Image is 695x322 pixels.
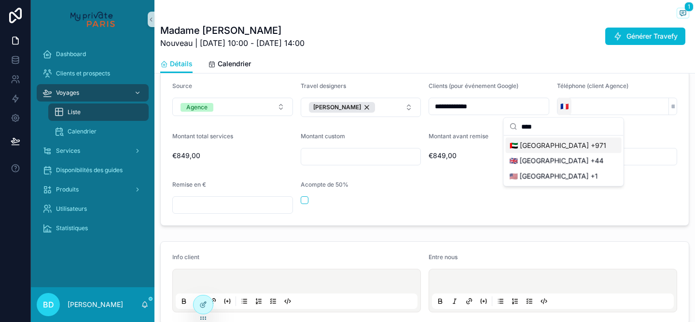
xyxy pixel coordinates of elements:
span: Services [56,147,80,155]
div: Suggestions [504,136,624,186]
span: Dashboard [56,50,86,58]
a: Détails [160,55,193,73]
span: Générer Travefy [626,31,678,41]
span: BD [43,299,54,310]
h1: Madame [PERSON_NAME] [160,24,305,37]
span: 🇫🇷 [560,102,569,111]
img: App logo [70,12,114,27]
a: Services [37,142,149,160]
span: [PERSON_NAME] [313,103,361,111]
a: Utilisateurs [37,200,149,218]
span: Calendrier [68,128,97,135]
span: Statistiques [56,224,88,232]
span: Voyages [56,89,79,97]
span: Détails [170,59,193,69]
span: Source [172,82,192,89]
span: Nouveau | [DATE] 10:00 - [DATE] 14:00 [160,37,305,49]
button: Générer Travefy [605,28,685,45]
span: Acompte de 50% [301,181,348,188]
span: Travel designers [301,82,346,89]
span: Entre nous [429,253,458,261]
a: Voyages [37,84,149,102]
span: €849,00 [429,151,549,161]
div: 🇺🇸 [GEOGRAPHIC_DATA] +1 [506,169,622,184]
span: Liste [68,108,81,116]
span: €849,00 [172,151,293,161]
a: Produits [37,181,149,198]
a: Disponibilités des guides [37,161,149,179]
div: Agence [186,103,208,112]
span: Téléphone (client Agence) [557,82,628,89]
span: 1 [684,2,694,12]
span: Montant total services [172,132,233,140]
span: Montant custom [301,132,345,140]
p: [PERSON_NAME] [68,300,123,309]
a: Statistiques [37,220,149,237]
button: Unselect 2 [309,102,375,113]
span: Montant avant remise [429,132,488,140]
button: Select Button [557,98,571,115]
span: Clients et prospects [56,70,110,77]
span: Utilisateurs [56,205,87,213]
span: Calendrier [218,59,251,69]
span: Disponibilités des guides [56,166,123,174]
a: Liste [48,103,149,121]
a: Calendrier [208,55,251,74]
div: scrollable content [31,39,154,249]
div: 🇦🇪 [GEOGRAPHIC_DATA] +971 [506,138,622,153]
a: Calendrier [48,123,149,140]
span: Remise en € [172,181,206,188]
div: 🇬🇧 [GEOGRAPHIC_DATA] +44 [506,153,622,169]
span: Produits [56,186,79,193]
span: Clients (pour événement Google) [429,82,518,89]
button: Select Button [172,98,293,116]
button: Select Button [301,98,421,117]
span: Info client [172,253,199,261]
a: Dashboard [37,45,149,63]
button: 1 [677,8,689,20]
a: Clients et prospects [37,65,149,82]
